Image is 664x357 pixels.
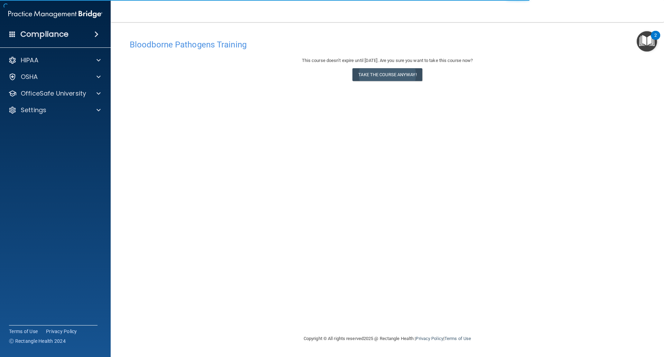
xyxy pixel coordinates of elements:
[21,106,46,114] p: Settings
[8,73,101,81] a: OSHA
[8,106,101,114] a: Settings
[261,328,514,350] div: Copyright © All rights reserved 2025 @ Rectangle Health | |
[21,89,86,98] p: OfficeSafe University
[444,336,471,341] a: Terms of Use
[130,40,645,49] h4: Bloodborne Pathogens Training
[8,7,102,21] img: PMB logo
[654,35,657,44] div: 2
[21,56,38,64] p: HIPAA
[9,328,38,335] a: Terms of Use
[352,68,422,81] button: Take the course anyway!
[8,56,101,64] a: HIPAA
[416,336,443,341] a: Privacy Policy
[46,328,77,335] a: Privacy Policy
[21,73,38,81] p: OSHA
[130,56,645,65] div: This course doesn’t expire until [DATE]. Are you sure you want to take this course now?
[9,338,66,345] span: Ⓒ Rectangle Health 2024
[637,31,657,52] button: Open Resource Center, 2 new notifications
[8,89,101,98] a: OfficeSafe University
[20,29,68,39] h4: Compliance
